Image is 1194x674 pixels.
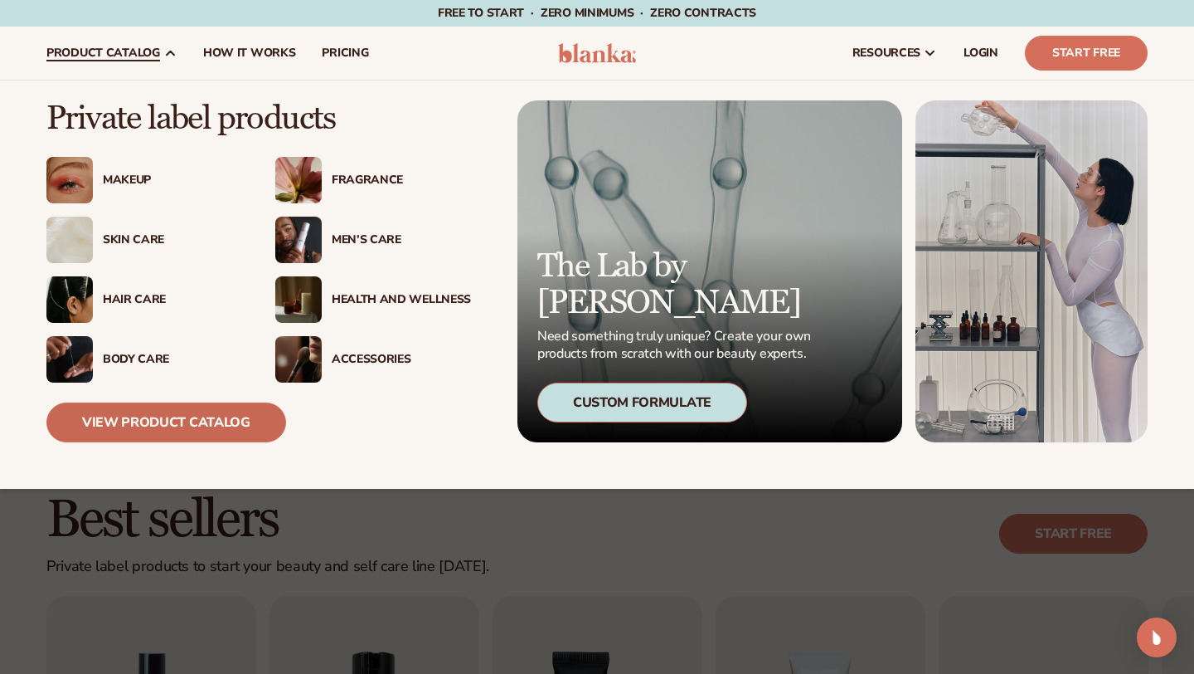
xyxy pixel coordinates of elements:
[275,217,471,263] a: Male holding moisturizer bottle. Men’s Care
[275,336,471,383] a: Female with makeup brush. Accessories
[332,353,471,367] div: Accessories
[46,157,242,203] a: Female with glitter eye makeup. Makeup
[332,233,471,247] div: Men’s Care
[275,276,471,323] a: Candles and incense on table. Health And Wellness
[517,100,902,442] a: Microscopic product formula. The Lab by [PERSON_NAME] Need something truly unique? Create your ow...
[1137,618,1177,657] div: Open Intercom Messenger
[275,157,471,203] a: Pink blooming flower. Fragrance
[46,46,160,60] span: product catalog
[950,27,1012,80] a: LOGIN
[839,27,950,80] a: resources
[46,217,93,263] img: Cream moisturizer swatch.
[332,173,471,188] div: Fragrance
[537,328,816,363] p: Need something truly unique? Create your own products from scratch with our beauty experts.
[46,100,471,137] p: Private label products
[46,276,93,323] img: Female hair pulled back with clips.
[438,5,756,21] span: Free to start · ZERO minimums · ZERO contracts
[537,248,816,321] p: The Lab by [PERSON_NAME]
[963,46,998,60] span: LOGIN
[322,46,368,60] span: pricing
[275,336,322,383] img: Female with makeup brush.
[103,293,242,307] div: Hair Care
[46,157,93,203] img: Female with glitter eye makeup.
[46,403,286,442] a: View Product Catalog
[203,46,296,60] span: How It Works
[190,27,309,80] a: How It Works
[852,46,920,60] span: resources
[103,353,242,367] div: Body Care
[308,27,381,80] a: pricing
[103,233,242,247] div: Skin Care
[46,276,242,323] a: Female hair pulled back with clips. Hair Care
[46,336,93,383] img: Male hand applying moisturizer.
[1025,36,1148,71] a: Start Free
[332,293,471,307] div: Health And Wellness
[46,336,242,383] a: Male hand applying moisturizer. Body Care
[33,27,190,80] a: product catalog
[275,276,322,323] img: Candles and incense on table.
[558,43,637,63] img: logo
[46,217,242,263] a: Cream moisturizer swatch. Skin Care
[103,173,242,188] div: Makeup
[275,157,322,203] img: Pink blooming flower.
[275,217,322,263] img: Male holding moisturizer bottle.
[537,383,747,422] div: Custom Formulate
[915,100,1148,442] img: Female in lab with equipment.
